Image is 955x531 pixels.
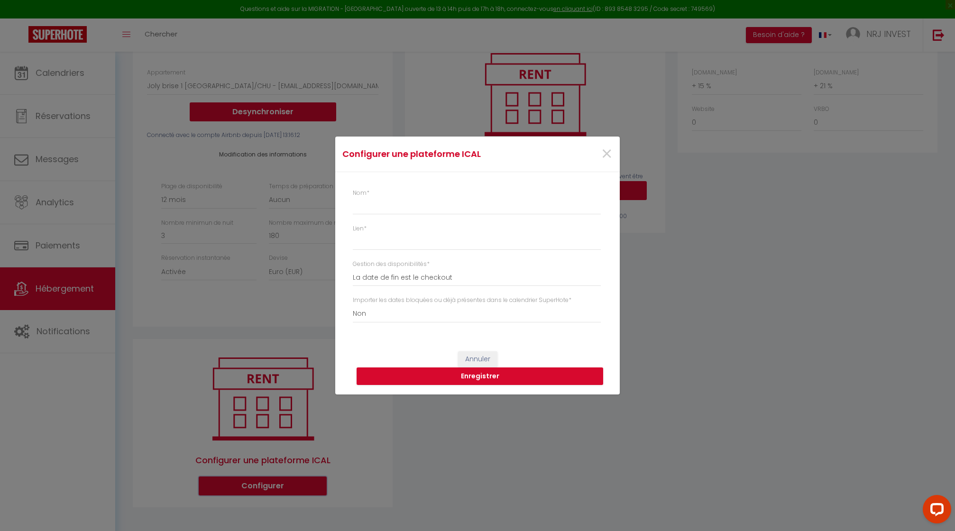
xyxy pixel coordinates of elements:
label: Gestion des disponibilités [353,260,430,269]
label: Nom [353,189,369,198]
button: Annuler [458,351,497,367]
button: Enregistrer [357,367,603,385]
span: × [601,140,613,168]
label: Lien [353,224,367,233]
label: Importer les dates bloquées ou déjà présentes dans le calendrier SuperHote [353,296,571,305]
iframe: LiveChat chat widget [915,491,955,531]
h4: Configurer une plateforme ICAL [342,147,518,161]
button: Close [601,144,613,165]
